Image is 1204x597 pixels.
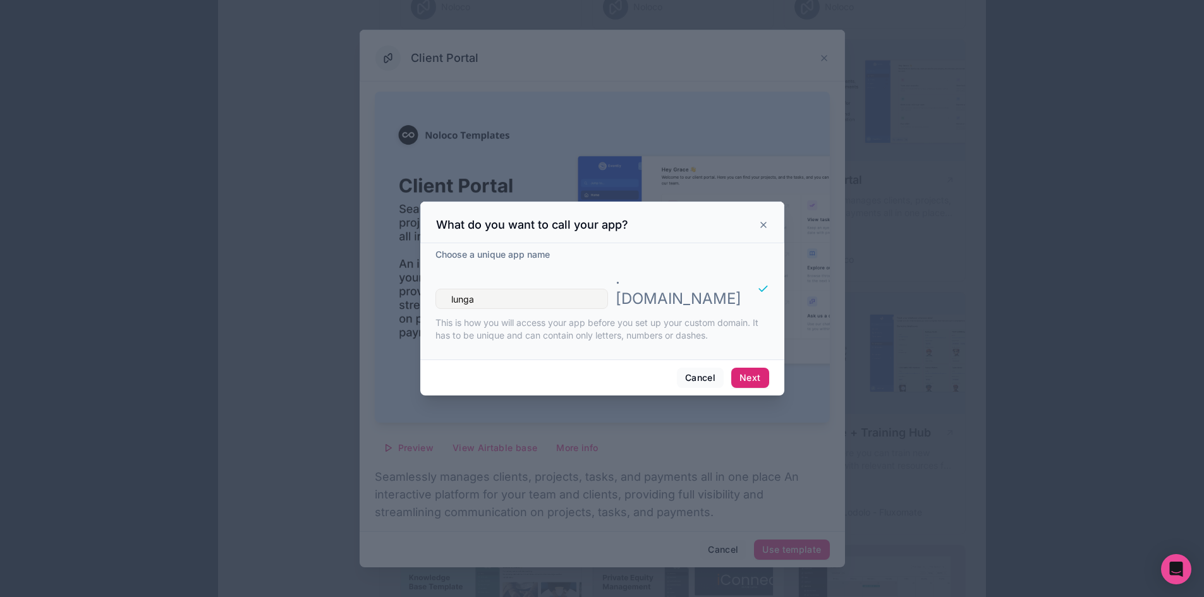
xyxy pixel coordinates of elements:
button: Next [731,368,769,388]
p: . [DOMAIN_NAME] [616,268,741,309]
div: Open Intercom Messenger [1161,554,1191,584]
button: Cancel [677,368,724,388]
h3: What do you want to call your app? [436,217,628,232]
label: Choose a unique app name [435,248,550,261]
p: This is how you will access your app before you set up your custom domain. It has to be unique an... [435,317,769,342]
